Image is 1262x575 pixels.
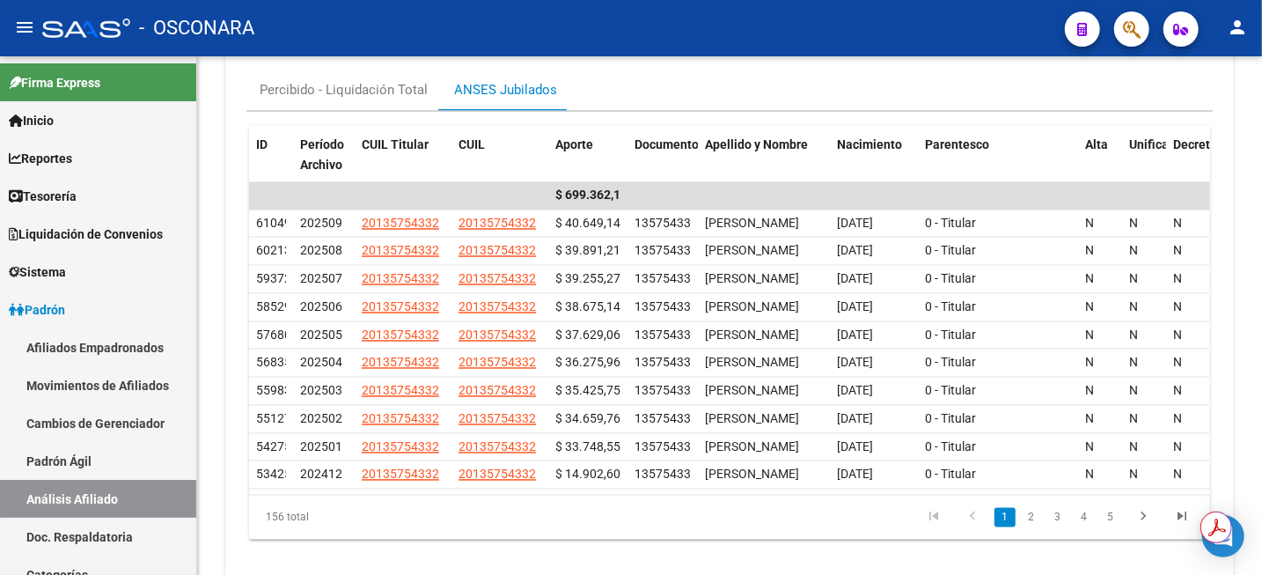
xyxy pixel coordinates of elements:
[1166,126,1210,184] datatable-header-cell: Decreto
[362,384,439,398] span: 20135754332
[555,440,620,454] span: $ 33.748,55
[635,440,691,454] span: 13575433
[698,126,830,184] datatable-header-cell: Apellido y Nombre
[705,300,799,314] span: [PERSON_NAME]
[362,137,429,151] span: CUIL Titular
[1018,503,1045,533] li: page 2
[1045,503,1071,533] li: page 3
[555,412,620,426] span: $ 34.659,76
[1173,440,1182,454] span: N
[925,300,976,314] span: 0 - Titular
[925,384,976,398] span: 0 - Titular
[256,300,291,314] span: 58529
[992,503,1018,533] li: page 1
[300,440,342,454] span: 202501
[1085,300,1094,314] span: N
[256,440,291,454] span: 54275
[1078,126,1122,184] datatable-header-cell: Alta
[355,126,451,184] datatable-header-cell: CUIL Titular
[1085,272,1094,286] span: N
[705,217,799,231] span: [PERSON_NAME]
[459,300,536,314] span: 20135754332
[300,328,342,343] span: 202505
[1085,356,1094,370] span: N
[14,17,35,38] mat-icon: menu
[362,328,439,343] span: 20135754332
[1071,503,1097,533] li: page 4
[1173,272,1182,286] span: N
[837,328,873,343] span: [DATE]
[925,412,976,426] span: 0 - Titular
[925,440,976,454] span: 0 - Titular
[918,126,1078,184] datatable-header-cell: Parentesco
[362,412,439,426] span: 20135754332
[1173,468,1182,482] span: N
[459,244,536,258] span: 20135754332
[635,272,691,286] span: 13575433
[635,244,691,258] span: 13575433
[1173,356,1182,370] span: N
[917,508,950,527] a: go to first page
[705,384,799,398] span: [PERSON_NAME]
[635,412,691,426] span: 13575433
[1047,508,1068,527] a: 3
[300,384,342,398] span: 202503
[705,412,799,426] span: [PERSON_NAME]
[635,217,691,231] span: 13575433
[1085,217,1094,231] span: N
[362,244,439,258] span: 20135754332
[459,356,536,370] span: 20135754332
[1085,412,1094,426] span: N
[362,468,439,482] span: 20135754332
[1173,384,1182,398] span: N
[837,356,873,370] span: [DATE]
[548,126,627,184] datatable-header-cell: Aporte
[555,137,593,151] span: Aporte
[1085,468,1094,482] span: N
[459,272,536,286] span: 20135754332
[1085,328,1094,343] span: N
[925,356,976,370] span: 0 - Titular
[1129,300,1138,314] span: N
[555,244,620,258] span: $ 39.891,21
[837,468,873,482] span: [DATE]
[705,440,799,454] span: [PERSON_NAME]
[451,126,548,184] datatable-header-cell: CUIL
[9,73,100,92] span: Firma Express
[249,496,438,540] div: 156 total
[1122,126,1166,184] datatable-header-cell: Unificacion
[635,384,691,398] span: 13575433
[994,508,1016,527] a: 1
[555,188,627,203] span: $ 699.362,14
[139,9,254,48] span: - OSCONARA
[555,217,620,231] span: $ 40.649,14
[1129,356,1138,370] span: N
[459,384,536,398] span: 20135754332
[1165,508,1199,527] a: go to last page
[9,111,54,130] span: Inicio
[1129,272,1138,286] span: N
[1227,17,1248,38] mat-icon: person
[1126,508,1160,527] a: go to next page
[256,272,291,286] span: 59372
[1085,384,1094,398] span: N
[1085,137,1108,151] span: Alta
[837,440,873,454] span: [DATE]
[362,440,439,454] span: 20135754332
[635,328,691,343] span: 13575433
[459,217,536,231] span: 20135754332
[705,328,799,343] span: [PERSON_NAME]
[1097,503,1124,533] li: page 5
[837,137,902,151] span: Nacimiento
[1129,440,1138,454] span: N
[1129,384,1138,398] span: N
[837,384,873,398] span: [DATE]
[9,149,72,168] span: Reportes
[837,217,873,231] span: [DATE]
[256,244,291,258] span: 60213
[925,217,976,231] span: 0 - Titular
[300,137,344,172] span: Período Archivo
[837,272,873,286] span: [DATE]
[956,508,989,527] a: go to previous page
[705,468,799,482] span: [PERSON_NAME]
